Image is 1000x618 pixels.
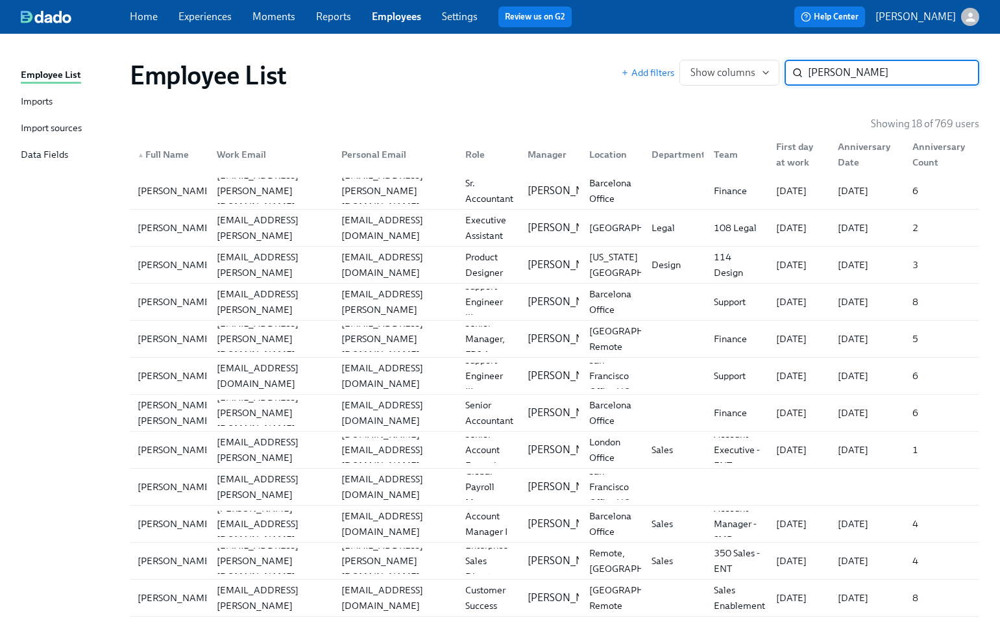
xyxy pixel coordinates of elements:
div: [PERSON_NAME] [132,183,219,199]
p: Showing 18 of 769 users [871,117,979,131]
div: Sales [646,516,703,532]
div: [EMAIL_ADDRESS][DOMAIN_NAME] [212,360,330,391]
a: Imports [21,94,119,110]
div: Sales [646,553,703,569]
div: [DATE] [833,516,902,532]
p: [PERSON_NAME] [875,10,956,24]
div: [EMAIL_ADDRESS][PERSON_NAME][DOMAIN_NAME] [212,167,330,214]
div: [DATE] [771,368,828,384]
div: [PERSON_NAME][EMAIL_ADDRESS][PERSON_NAME][DOMAIN_NAME][EMAIL_ADDRESS][PERSON_NAME][DOMAIN_NAME]Se... [130,321,979,357]
button: Add filters [621,66,674,79]
div: [DATE] [833,220,902,236]
a: [PERSON_NAME][EMAIL_ADDRESS][PERSON_NAME][DOMAIN_NAME][EMAIL_ADDRESS][PERSON_NAME][DOMAIN_NAME]Sr... [130,173,979,210]
div: [PERSON_NAME][EMAIL_ADDRESS][DOMAIN_NAME] [212,501,330,547]
div: 114 Design [709,249,766,280]
div: [DATE] [771,553,828,569]
div: [PERSON_NAME][EMAIL_ADDRESS][DOMAIN_NAME][EMAIL_ADDRESS][DOMAIN_NAME]Support Engineer III[PERSON_... [130,358,979,394]
div: Enterprise Sales Director [460,538,517,584]
div: [EMAIL_ADDRESS][PERSON_NAME][DOMAIN_NAME] [336,167,455,214]
a: Reports [316,10,351,23]
div: [PERSON_NAME][PERSON_NAME][EMAIL_ADDRESS][PERSON_NAME][DOMAIN_NAME][EMAIL_ADDRESS][DOMAIN_NAME]Ex... [130,210,979,246]
div: Support [709,368,766,384]
div: Anniversary Count [902,142,977,167]
p: [PERSON_NAME] [528,554,608,568]
div: Data Fields [21,147,68,164]
div: London Office [584,434,641,465]
div: 4 [907,553,977,569]
p: [PERSON_NAME] [528,332,608,346]
a: [PERSON_NAME][EMAIL_ADDRESS][DOMAIN_NAME][EMAIL_ADDRESS][DOMAIN_NAME]Support Engineer III[PERSON_... [130,358,979,395]
div: Support Engineer III [460,278,517,325]
a: Moments [252,10,295,23]
a: [PERSON_NAME][PERSON_NAME][EMAIL_ADDRESS][PERSON_NAME][DOMAIN_NAME][EMAIL_ADDRESS][DOMAIN_NAME]Ex... [130,210,979,247]
div: [EMAIL_ADDRESS][PERSON_NAME][DOMAIN_NAME] [212,315,330,362]
div: [PERSON_NAME][PERSON_NAME][EMAIL_ADDRESS][DOMAIN_NAME][EMAIL_ADDRESS][DOMAIN_NAME]Account Manager... [130,506,979,542]
a: [PERSON_NAME][EMAIL_ADDRESS][PERSON_NAME][DOMAIN_NAME][EMAIL_ADDRESS][PERSON_NAME][DOMAIN_NAME]Se... [130,321,979,358]
div: Senior Account Executive [460,426,517,473]
div: [PERSON_NAME][EMAIL_ADDRESS][PERSON_NAME][DOMAIN_NAME] [212,234,330,296]
div: [EMAIL_ADDRESS][PERSON_NAME][DOMAIN_NAME] [212,389,330,436]
div: 1 [907,442,977,458]
p: [PERSON_NAME] [528,369,608,383]
div: [GEOGRAPHIC_DATA] [584,220,690,236]
div: [EMAIL_ADDRESS][PERSON_NAME][DOMAIN_NAME] [336,315,455,362]
div: [PERSON_NAME][PERSON_NAME][EMAIL_ADDRESS][PERSON_NAME][DOMAIN_NAME][DOMAIN_NAME][EMAIL_ADDRESS][D... [130,432,979,468]
div: [EMAIL_ADDRESS][PERSON_NAME][DOMAIN_NAME] [212,538,330,584]
div: [PERSON_NAME][PERSON_NAME][EMAIL_ADDRESS][PERSON_NAME][DOMAIN_NAME][EMAIL_ADDRESS][DOMAIN_NAME]Pr... [130,247,979,283]
div: Barcelona Office [584,508,641,539]
a: [PERSON_NAME] [PERSON_NAME][EMAIL_ADDRESS][PERSON_NAME][DOMAIN_NAME][EMAIL_ADDRESS][DOMAIN_NAME]S... [130,395,979,432]
div: Department [641,142,703,167]
div: [DOMAIN_NAME][EMAIL_ADDRESS][DOMAIN_NAME] [336,426,455,473]
div: Barcelona Office [584,175,641,206]
div: First day at work [766,142,828,167]
div: [PERSON_NAME] [132,220,219,236]
div: [DATE] [833,368,902,384]
div: Account Manager I [460,508,517,539]
a: Employee List [21,68,119,84]
div: Barcelona Office [584,286,641,317]
div: [PERSON_NAME] [132,516,219,532]
div: [PERSON_NAME][EMAIL_ADDRESS][PERSON_NAME][DOMAIN_NAME] [212,197,330,259]
div: [DATE] [771,331,828,347]
div: Manager [522,147,579,162]
div: 6 [907,183,977,199]
div: [DATE] [833,553,902,569]
a: [PERSON_NAME][EMAIL_ADDRESS][PERSON_NAME][DOMAIN_NAME][EMAIL_ADDRESS][PERSON_NAME][DOMAIN_NAME]En... [130,543,979,580]
p: [PERSON_NAME] [528,258,608,272]
div: [US_STATE][GEOGRAPHIC_DATA] [584,249,690,280]
div: Sr. Accountant [460,175,518,206]
div: [PERSON_NAME][EMAIL_ADDRESS][PERSON_NAME][DOMAIN_NAME][EMAIL_ADDRESS][PERSON_NAME][DOMAIN_NAME]Sr... [130,173,979,209]
div: Finance [709,405,766,421]
span: ▲ [138,152,144,158]
div: Imports [21,94,53,110]
p: [PERSON_NAME] [528,406,608,420]
div: [EMAIL_ADDRESS][PERSON_NAME][DOMAIN_NAME] [336,538,455,584]
a: Settings [442,10,478,23]
a: [PERSON_NAME][PERSON_NAME][EMAIL_ADDRESS][PERSON_NAME][DOMAIN_NAME][PERSON_NAME][EMAIL_ADDRESS][P... [130,284,979,321]
div: 6 [907,368,977,384]
button: [PERSON_NAME] [875,8,979,26]
div: [PERSON_NAME] [PERSON_NAME] [132,397,219,428]
div: Senior Accountant [460,397,518,428]
div: [PERSON_NAME] [132,590,219,606]
div: 3 [907,257,977,273]
div: [PERSON_NAME] [PERSON_NAME][EMAIL_ADDRESS][PERSON_NAME][DOMAIN_NAME][EMAIL_ADDRESS][DOMAIN_NAME]S... [130,395,979,431]
div: Work Email [212,147,330,162]
div: Legal [646,220,703,236]
div: [PERSON_NAME][PERSON_NAME][EMAIL_ADDRESS][PERSON_NAME][DOMAIN_NAME][EMAIL_ADDRESS][DOMAIN_NAME]St... [130,580,979,616]
span: Help Center [801,10,859,23]
div: [DATE] [771,257,828,273]
div: Account Executive - ENT [709,426,766,473]
div: [PERSON_NAME] [132,442,219,458]
div: [DATE] [771,590,828,606]
div: [PERSON_NAME][EMAIL_ADDRESS][PERSON_NAME][DOMAIN_NAME] [336,271,455,333]
p: [PERSON_NAME] [528,517,608,531]
div: [PERSON_NAME][PERSON_NAME][EMAIL_ADDRESS][PERSON_NAME][DOMAIN_NAME][PERSON_NAME][EMAIL_ADDRESS][P... [130,284,979,320]
div: [DATE] [833,257,902,273]
a: [PERSON_NAME][PERSON_NAME][EMAIL_ADDRESS][PERSON_NAME][DOMAIN_NAME][EMAIL_ADDRESS][DOMAIN_NAME]Pr... [130,247,979,284]
div: Anniversary Date [833,139,902,170]
div: 350 Sales - ENT [709,545,766,576]
div: Account Manager - SMB [709,501,766,547]
div: Location [579,142,641,167]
